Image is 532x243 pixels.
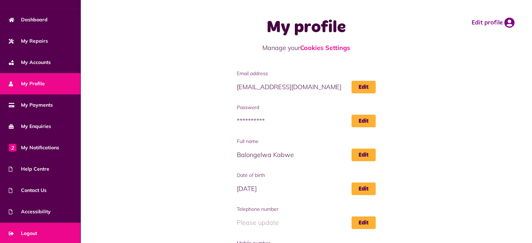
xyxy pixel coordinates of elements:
[352,115,376,127] a: Edit
[237,138,376,145] span: Full name
[352,81,376,93] a: Edit
[237,70,376,77] span: Email address
[200,17,412,38] h1: My profile
[352,183,376,195] a: Edit
[237,81,376,93] span: [EMAIL_ADDRESS][DOMAIN_NAME]
[9,16,48,23] span: Dashboard
[9,144,59,151] span: My Notifications
[237,172,376,179] span: Date of birth
[300,44,350,52] a: Cookies Settings
[9,230,37,237] span: Logout
[9,208,51,215] span: Accessibility
[9,101,53,109] span: My Payments
[471,17,515,28] a: Edit profile
[237,216,376,229] span: Please update
[237,104,376,111] span: Password
[9,37,48,45] span: My Repairs
[9,144,16,151] span: 2
[352,216,376,229] a: Edit
[352,149,376,161] a: Edit
[9,123,51,130] span: My Enquiries
[237,206,376,213] span: Telephone number
[200,43,412,52] p: Manage your
[9,59,51,66] span: My Accounts
[9,187,47,194] span: Contact Us
[237,183,376,195] span: [DATE]
[237,149,376,161] span: Balongelwa Kabwe
[9,80,45,87] span: My Profile
[9,165,49,173] span: Help Centre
